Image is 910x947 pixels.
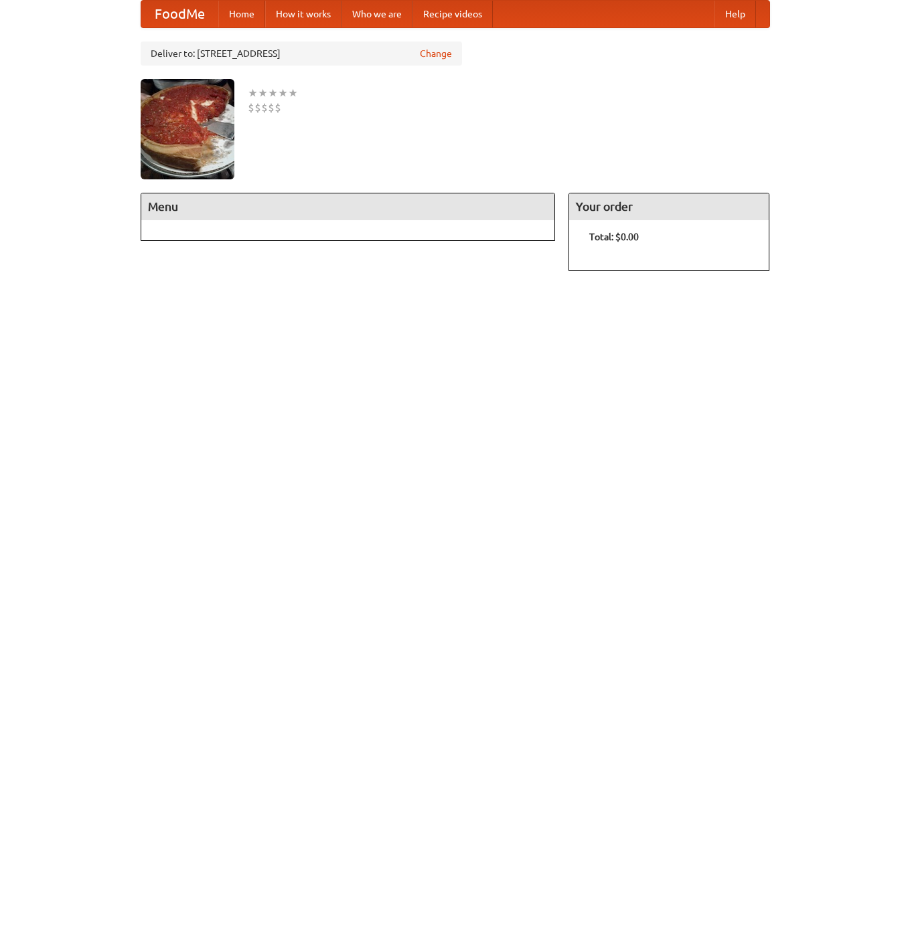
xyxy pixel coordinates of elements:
h4: Menu [141,193,555,220]
a: Home [218,1,265,27]
li: ★ [248,86,258,100]
div: Deliver to: [STREET_ADDRESS] [141,41,462,66]
li: ★ [278,86,288,100]
li: $ [268,100,275,115]
a: FoodMe [141,1,218,27]
h4: Your order [569,193,769,220]
li: $ [254,100,261,115]
li: ★ [268,86,278,100]
li: $ [261,100,268,115]
img: angular.jpg [141,79,234,179]
li: ★ [258,86,268,100]
a: Change [420,47,452,60]
a: Recipe videos [412,1,493,27]
a: Help [714,1,756,27]
li: $ [275,100,281,115]
li: $ [248,100,254,115]
a: Who we are [342,1,412,27]
li: ★ [288,86,298,100]
a: How it works [265,1,342,27]
b: Total: $0.00 [589,232,639,242]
